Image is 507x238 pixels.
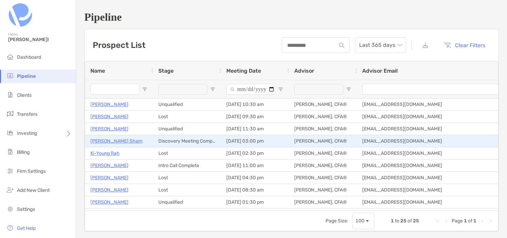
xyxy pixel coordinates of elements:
[17,54,41,60] span: Dashboard
[226,84,275,95] input: Meeting Date Filter Input
[407,218,412,224] span: of
[391,218,394,224] span: 1
[153,147,221,159] div: Lost
[221,98,289,110] div: [DATE] 10:30 am
[90,173,128,182] a: [PERSON_NAME]
[362,68,398,74] span: Advisor Email
[289,184,357,196] div: [PERSON_NAME], CFA®
[90,84,139,95] input: Name Filter Input
[8,3,33,27] img: Zoe Logo
[221,111,289,123] div: [DATE] 09:30 am
[6,167,14,175] img: firm-settings icon
[90,112,128,121] a: [PERSON_NAME]
[359,38,402,53] span: Last 365 days
[473,218,476,224] span: 1
[153,123,221,135] div: Unqualified
[289,160,357,171] div: [PERSON_NAME], CFA®
[6,205,14,213] img: settings icon
[326,218,348,224] div: Page Size:
[90,100,128,109] a: [PERSON_NAME]
[17,111,37,117] span: Transfers
[452,218,463,224] span: Page
[226,68,261,74] span: Meeting Date
[221,196,289,208] div: [DATE] 01:30 pm
[221,135,289,147] div: [DATE] 03:00 pm
[289,147,357,159] div: [PERSON_NAME], CFA®
[289,172,357,184] div: [PERSON_NAME], CFA®
[90,186,128,194] a: [PERSON_NAME]
[487,218,493,224] div: Last Page
[346,87,351,92] button: Open Filter Menu
[17,168,46,174] span: Firm Settings
[153,135,221,147] div: Discovery Meeting Complete
[210,87,215,92] button: Open Filter Menu
[395,218,399,224] span: to
[221,147,289,159] div: [DATE] 02:30 pm
[17,187,50,193] span: Add New Client
[289,98,357,110] div: [PERSON_NAME], CFA®
[90,198,128,206] a: [PERSON_NAME]
[6,148,14,156] img: billing icon
[6,110,14,118] img: transfers icon
[439,38,490,53] button: Clear Filters
[221,160,289,171] div: [DATE] 11:00 am
[221,184,289,196] div: [DATE] 08:30 am
[153,184,221,196] div: Lost
[413,218,419,224] span: 25
[339,43,344,48] img: input icon
[443,218,449,224] div: Previous Page
[355,218,365,224] div: 100
[289,123,357,135] div: [PERSON_NAME], CFA®
[17,149,30,155] span: Billing
[400,218,406,224] span: 25
[17,206,35,212] span: Settings
[153,172,221,184] div: Lost
[153,160,221,171] div: Intro Call Complete
[84,11,499,23] h1: Pipeline
[158,68,174,74] span: Stage
[93,40,145,50] h3: Prospect List
[90,125,128,133] a: [PERSON_NAME]
[8,37,72,42] span: [PERSON_NAME]!
[153,196,221,208] div: Unqualified
[6,72,14,80] img: pipeline icon
[90,149,120,158] a: Ki-Young Rah
[289,196,357,208] div: [PERSON_NAME], CFA®
[17,225,36,231] span: Get Help
[142,87,147,92] button: Open Filter Menu
[90,161,128,170] a: [PERSON_NAME]
[352,213,374,229] div: Page Size
[289,135,357,147] div: [PERSON_NAME], CFA®
[153,111,221,123] div: Lost
[294,68,314,74] span: Advisor
[435,218,441,224] div: First Page
[221,172,289,184] div: [DATE] 04:30 pm
[6,129,14,137] img: investing icon
[221,123,289,135] div: [DATE] 11:30 am
[289,111,357,123] div: [PERSON_NAME], CFA®
[278,87,283,92] button: Open Filter Menu
[468,218,472,224] span: of
[6,53,14,61] img: dashboard icon
[90,68,105,74] span: Name
[6,91,14,99] img: clients icon
[90,137,142,145] a: [PERSON_NAME] Sham
[464,218,467,224] span: 1
[17,73,36,79] span: Pipeline
[17,92,32,98] span: Clients
[479,218,485,224] div: Next Page
[153,98,221,110] div: Unqualified
[6,224,14,232] img: get-help icon
[17,130,37,136] span: Investing
[6,186,14,194] img: add_new_client icon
